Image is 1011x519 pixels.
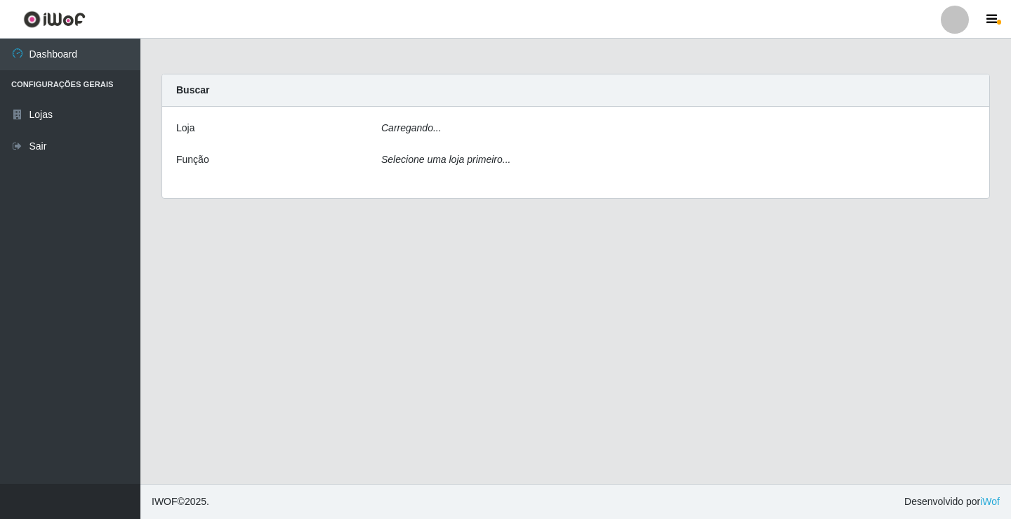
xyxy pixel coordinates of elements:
span: Desenvolvido por [904,494,1000,509]
label: Função [176,152,209,167]
i: Carregando... [381,122,442,133]
i: Selecione uma loja primeiro... [381,154,510,165]
img: CoreUI Logo [23,11,86,28]
strong: Buscar [176,84,209,96]
span: IWOF [152,496,178,507]
label: Loja [176,121,194,136]
a: iWof [980,496,1000,507]
span: © 2025 . [152,494,209,509]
